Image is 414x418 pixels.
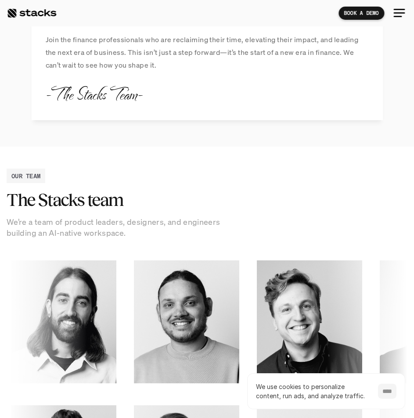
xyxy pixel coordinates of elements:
p: BOOK A DEMO [344,10,379,16]
a: BOOK A DEMO [338,7,384,20]
h2: The Stacks team [7,190,226,209]
p: -The Stacks Team- [46,82,142,106]
p: Join the finance professionals who are reclaiming their time, elevating their impact, and leading... [46,33,369,71]
p: We’re a team of product leaders, designers, and engineers building an AI-native workspace. [7,216,226,238]
h2: OUR TEAM [11,171,40,180]
p: We use cookies to personalize content, run ads, and analyze traffic. [256,382,369,400]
